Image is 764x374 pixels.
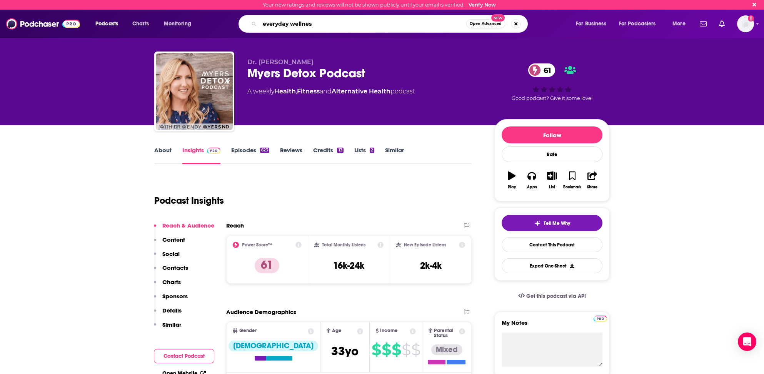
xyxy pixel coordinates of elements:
span: Charts [132,18,149,29]
div: List [549,185,555,189]
span: Get this podcast via API [526,293,586,299]
span: Age [332,328,342,333]
button: open menu [570,18,616,30]
button: Open AdvancedNew [466,19,505,28]
button: Details [154,307,182,321]
a: Credits13 [313,146,343,164]
span: For Podcasters [619,18,656,29]
a: Get this podcast via API [512,287,592,306]
p: Charts [162,278,181,286]
a: Lists2 [354,146,374,164]
a: Episodes623 [231,146,269,164]
h2: Reach [226,222,244,229]
span: 61 [536,63,555,77]
a: About [154,146,172,164]
p: Similar [162,321,181,328]
input: Search podcasts, credits, & more... [260,18,466,30]
a: Verify Now [469,2,496,8]
p: Contacts [162,264,188,271]
img: User Profile [737,15,754,32]
button: open menu [614,18,667,30]
span: Income [380,328,398,333]
div: Open Intercom Messenger [738,332,756,351]
span: Open Advanced [470,22,502,26]
span: $ [402,344,410,356]
button: Share [582,166,602,194]
span: Dr. [PERSON_NAME] [247,58,314,66]
span: 33 yo [331,344,359,359]
a: Fitness [297,88,320,95]
button: Contact Podcast [154,349,214,363]
a: Reviews [280,146,302,164]
p: Details [162,307,182,314]
p: Sponsors [162,293,188,300]
button: List [542,166,562,194]
div: A weekly podcast [247,87,415,96]
span: Good podcast? Give it some love! [512,95,592,101]
button: Sponsors [154,293,188,307]
span: $ [382,344,391,356]
span: New [491,14,505,22]
a: Charts [127,18,153,30]
span: Tell Me Why [544,220,570,226]
a: Health [274,88,296,95]
button: Reach & Audience [154,222,214,236]
span: For Business [576,18,606,29]
span: Monitoring [164,18,191,29]
div: 2 [370,148,374,153]
button: Bookmark [562,166,582,194]
svg: Email not verified [748,15,754,22]
button: open menu [158,18,201,30]
span: and [320,88,332,95]
button: Charts [154,278,181,293]
span: $ [372,344,381,356]
button: Export One-Sheet [502,258,602,273]
p: Reach & Audience [162,222,214,229]
div: Mixed [431,344,462,355]
img: Myers Detox Podcast [156,53,233,130]
h3: 16k-24k [333,260,364,271]
span: $ [411,344,420,356]
button: Play [502,166,522,194]
a: Show notifications dropdown [697,17,710,30]
h2: Power Score™ [242,242,272,248]
p: Content [162,236,185,243]
a: Similar [385,146,404,164]
span: Gender [239,328,257,333]
img: tell me why sparkle [534,220,540,226]
a: Pro website [594,314,607,322]
label: My Notes [502,319,602,332]
img: Podchaser Pro [594,316,607,322]
div: 623 [260,148,269,153]
a: Alternative Health [332,88,390,95]
button: Follow [502,126,602,143]
div: Share [587,185,597,189]
div: Search podcasts, credits, & more... [246,15,535,33]
img: Podchaser - Follow, Share and Rate Podcasts [6,17,80,31]
h2: New Episode Listens [404,242,446,248]
button: Content [154,236,185,250]
p: Social [162,250,180,258]
div: 13 [337,148,343,153]
button: Apps [522,166,542,194]
a: InsightsPodchaser Pro [182,146,220,164]
h1: Podcast Insights [154,195,224,206]
span: , [296,88,297,95]
span: More [672,18,686,29]
div: Apps [527,185,537,189]
a: Show notifications dropdown [716,17,728,30]
a: 61 [528,63,555,77]
button: open menu [90,18,128,30]
div: 61Good podcast? Give it some love! [494,58,610,106]
button: Social [154,250,180,264]
div: Rate [502,146,602,162]
div: Play [508,185,516,189]
img: Podchaser Pro [207,148,220,154]
button: Contacts [154,264,188,278]
a: Contact This Podcast [502,237,602,252]
button: open menu [667,18,695,30]
span: Logged in as BretAita [737,15,754,32]
button: Show profile menu [737,15,754,32]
